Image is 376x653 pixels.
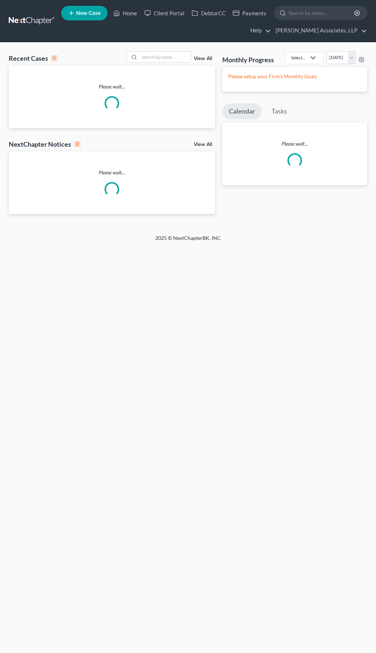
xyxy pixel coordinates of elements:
p: Please wait... [9,83,215,90]
a: DebtorCC [188,7,229,20]
a: Calendar [222,103,262,119]
h3: Monthly Progress [222,55,274,64]
p: Please wait... [222,140,367,147]
a: Payments [229,7,270,20]
a: Tasks [265,103,294,119]
p: Please wait... [9,169,215,176]
div: 0 [74,141,81,147]
a: [PERSON_NAME] Associates, LLP [272,24,367,37]
div: Select... [291,55,306,61]
div: 2025 © NextChapterBK, INC [13,234,363,248]
input: Search by name... [140,52,191,62]
p: Please setup your Firm's Monthly Goals [228,73,361,80]
a: Client Portal [141,7,188,20]
a: Help [247,24,271,37]
a: Home [110,7,141,20]
input: Search by name... [289,6,355,20]
span: New Case [76,11,101,16]
div: NextChapter Notices [9,140,81,149]
div: Recent Cases [9,54,58,63]
div: 0 [51,55,58,62]
a: View All [194,56,212,61]
a: View All [194,142,212,147]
